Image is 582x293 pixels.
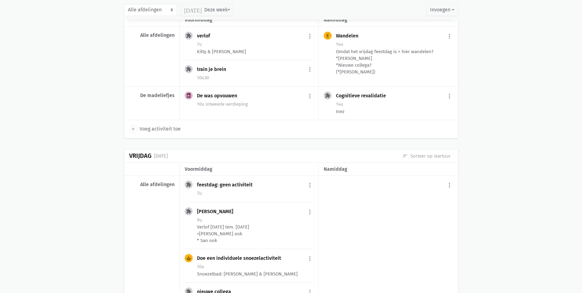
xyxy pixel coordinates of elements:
[325,33,330,38] i: directions_walk
[186,93,191,98] i: local_laundry_service
[129,152,152,159] div: Vrijdag
[180,4,233,16] button: Deze week
[197,224,314,244] div: Verlof [DATE] tem. [DATE] +[PERSON_NAME] ook * San ook
[130,126,136,132] i: add
[197,264,204,269] span: 10u
[129,32,175,38] div: Alle afdelingen
[197,41,202,47] span: 7u
[403,153,451,159] a: Sorteer op startuur
[197,190,202,196] span: 7u
[336,108,453,115] div: Inez
[325,93,330,98] i: extension
[197,48,314,55] div: Kitty & [PERSON_NAME]
[426,4,458,16] button: Invoegen
[197,182,257,188] div: feestdag: geen activiteit
[186,33,191,38] i: extension
[197,255,286,261] div: Doe een individuele snoezelactiviteit
[197,33,215,39] div: verlof
[185,165,314,173] div: voormiddag
[197,75,209,80] span: 10u30
[186,66,191,72] i: extension
[206,101,210,107] span: in
[324,16,453,24] div: namiddag
[185,16,314,24] div: voormiddag
[197,66,231,72] div: train je brein
[197,101,204,107] span: 10u
[197,217,202,223] span: 9u
[154,152,168,160] div: [DATE]
[197,271,314,277] div: Snoezelbad: [PERSON_NAME] & [PERSON_NAME]
[206,101,248,107] span: tweede verdieping
[336,93,391,99] div: Cognitieve revalidatie
[129,125,181,133] a: add Voeg activiteit toe
[403,153,408,159] i: sort
[186,256,191,261] i: spa
[129,182,175,188] div: Alle afdelingen
[186,209,191,214] i: extension
[186,182,191,187] i: extension
[336,101,343,107] span: 14u
[129,92,175,99] div: De madeliefjes
[197,209,238,215] div: [PERSON_NAME]
[140,125,181,133] span: Voeg activiteit toe
[184,7,202,13] i: [DATE]
[324,165,453,173] div: namiddag
[336,33,363,39] div: Wandelen
[336,48,453,75] div: Omdat het vrijdag feestdag is > hier wandelen? *[PERSON_NAME] *Nieuwe collega? (*[PERSON_NAME])
[197,93,242,99] div: De was opvouwen
[336,41,343,47] span: 14u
